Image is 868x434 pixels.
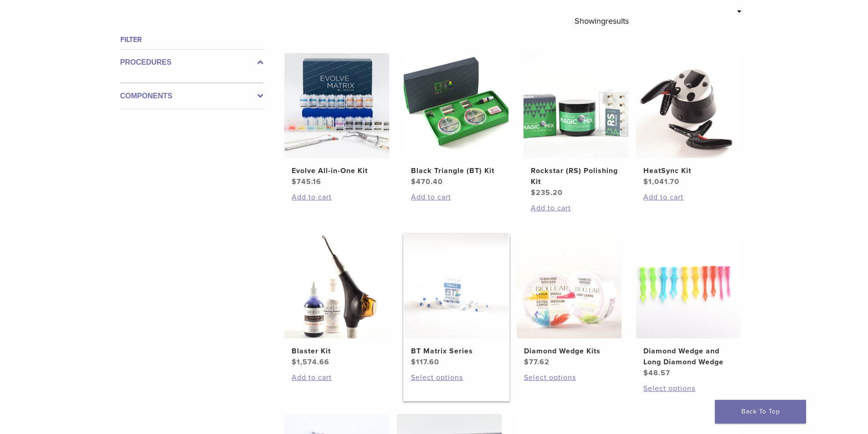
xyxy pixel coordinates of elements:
[643,177,679,186] bdi: 1,041.70
[292,357,329,367] bdi: 1,574.66
[284,234,389,338] img: Blaster Kit
[523,53,629,198] a: Rockstar (RS) Polishing KitRockstar (RS) Polishing Kit $235.20
[517,234,621,338] img: Diamond Wedge Kits
[284,53,390,187] a: Evolve All-in-One KitEvolve All-in-One Kit $745.16
[292,346,382,357] h2: Blaster Kit
[636,234,741,338] img: Diamond Wedge and Long Diamond Wedge
[524,357,550,367] bdi: 77.62
[411,177,443,186] bdi: 470.40
[531,188,536,197] span: $
[643,177,648,186] span: $
[411,372,501,383] a: Select options for “BT Matrix Series”
[524,346,614,357] h2: Diamond Wedge Kits
[636,234,742,378] a: Diamond Wedge and Long Diamond WedgeDiamond Wedge and Long Diamond Wedge $48.57
[531,165,621,187] h2: Rockstar (RS) Polishing Kit
[292,192,382,203] a: Add to cart: “Evolve All-in-One Kit”
[284,53,389,158] img: Evolve All-in-One Kit
[292,372,382,383] a: Add to cart: “Blaster Kit”
[715,400,806,424] a: Back To Top
[292,357,297,367] span: $
[411,357,439,367] bdi: 117.60
[411,346,501,357] h2: BT Matrix Series
[292,177,297,186] span: $
[403,53,509,187] a: Black Triangle (BT) KitBlack Triangle (BT) Kit $470.40
[643,383,734,394] a: Select options for “Diamond Wedge and Long Diamond Wedge”
[636,53,741,158] img: HeatSync Kit
[411,177,416,186] span: $
[524,53,628,158] img: Rockstar (RS) Polishing Kit
[575,11,629,31] p: Showing results
[404,53,508,158] img: Black Triangle (BT) Kit
[292,177,321,186] bdi: 745.16
[531,203,621,214] a: Add to cart: “Rockstar (RS) Polishing Kit”
[284,234,390,368] a: Blaster KitBlaster Kit $1,574.66
[531,188,563,197] bdi: 235.20
[403,234,509,368] a: BT Matrix SeriesBT Matrix Series $117.60
[643,346,734,368] h2: Diamond Wedge and Long Diamond Wedge
[404,234,508,338] img: BT Matrix Series
[120,34,263,45] h4: Filter
[516,234,622,368] a: Diamond Wedge KitsDiamond Wedge Kits $77.62
[643,192,734,203] a: Add to cart: “HeatSync Kit”
[120,57,263,68] label: Procedures
[524,372,614,383] a: Select options for “Diamond Wedge Kits”
[120,91,263,102] label: Components
[411,357,416,367] span: $
[292,165,382,176] h2: Evolve All-in-One Kit
[524,357,529,367] span: $
[411,165,501,176] h2: Black Triangle (BT) Kit
[643,368,670,378] bdi: 48.57
[643,165,734,176] h2: HeatSync Kit
[636,53,742,187] a: HeatSync KitHeatSync Kit $1,041.70
[643,368,648,378] span: $
[411,192,501,203] a: Add to cart: “Black Triangle (BT) Kit”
